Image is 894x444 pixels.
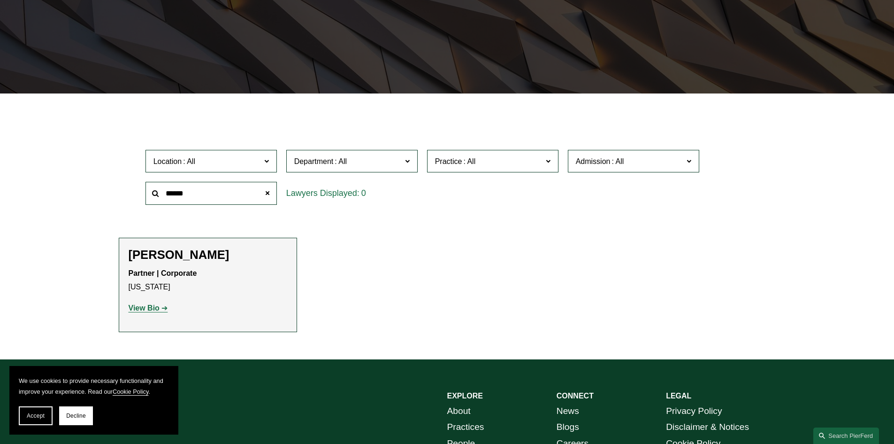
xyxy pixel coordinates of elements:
strong: View Bio [129,304,160,312]
a: Disclaimer & Notices [666,419,749,436]
section: Cookie banner [9,366,178,435]
h2: [PERSON_NAME] [129,248,287,262]
a: View Bio [129,304,168,312]
button: Decline [59,406,93,425]
a: News [557,403,579,420]
strong: EXPLORE [447,392,483,400]
a: About [447,403,471,420]
span: Decline [66,413,86,419]
a: Privacy Policy [666,403,722,420]
a: Cookie Policy [113,388,149,395]
button: Accept [19,406,53,425]
span: Admission [576,157,611,165]
p: We use cookies to provide necessary functionality and improve your experience. Read our . [19,375,169,397]
span: Location [153,157,182,165]
span: Practice [435,157,462,165]
strong: Partner | Corporate [129,269,197,277]
span: 0 [361,188,366,198]
strong: LEGAL [666,392,691,400]
span: Department [294,157,334,165]
strong: CONNECT [557,392,594,400]
a: Practices [447,419,484,436]
p: [US_STATE] [129,267,287,294]
a: Search this site [813,428,879,444]
span: Accept [27,413,45,419]
a: Blogs [557,419,579,436]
